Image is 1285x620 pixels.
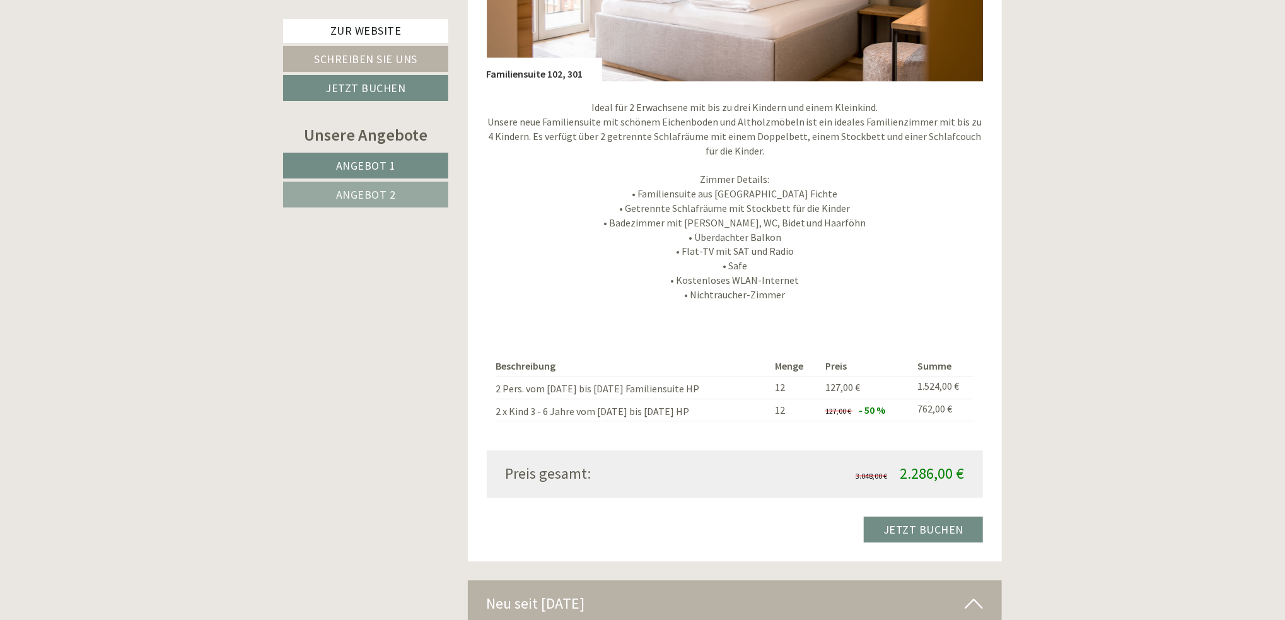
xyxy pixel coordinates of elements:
[283,75,448,101] a: Jetzt buchen
[496,356,770,376] th: Beschreibung
[496,463,735,484] div: Preis gesamt:
[900,464,964,483] span: 2.286,00 €
[283,123,448,146] div: Unsere Angebote
[859,404,885,416] span: - 50 %
[820,356,912,376] th: Preis
[770,356,820,376] th: Menge
[864,517,983,542] a: Jetzt buchen
[487,57,602,81] div: Familiensuite 102, 301
[416,329,497,354] button: Senden
[912,376,974,399] td: 1.524,00 €
[336,187,396,202] span: Angebot 2
[9,34,201,73] div: Guten Tag, wie können wir Ihnen helfen?
[496,376,770,399] td: 2 Pers. vom [DATE] bis [DATE] Familiensuite HP
[770,376,820,399] td: 12
[770,399,820,421] td: 12
[19,61,194,70] small: 16:46
[912,399,974,421] td: 762,00 €
[496,399,770,421] td: 2 x Kind 3 - 6 Jahre vom [DATE] bis [DATE] HP
[283,46,448,72] a: Schreiben Sie uns
[336,158,396,173] span: Angebot 1
[825,406,851,416] span: 127,00 €
[825,381,860,394] span: 127,00 €
[226,9,271,31] div: [DATE]
[912,356,974,376] th: Summe
[283,19,448,43] a: Zur Website
[856,471,887,481] span: 3.048,00 €
[487,100,984,302] p: Ideal für 2 Erwachsene mit bis zu drei Kindern und einem Kleinkind. Unsere neue Familiensuite mit...
[19,37,194,47] div: Inso Sonnenheim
